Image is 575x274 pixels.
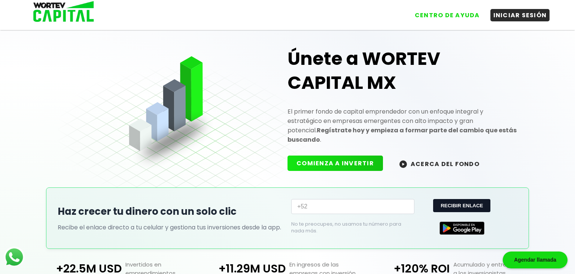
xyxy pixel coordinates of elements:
[287,107,517,144] p: El primer fondo de capital emprendedor con un enfoque integral y estratégico en empresas emergent...
[490,9,550,21] button: INICIAR SESIÓN
[291,221,402,234] p: No te preocupes, no usamos tu número para nada más.
[483,3,550,21] a: INICIAR SESIÓN
[58,204,284,219] h2: Haz crecer tu dinero con un solo clic
[287,156,383,171] button: COMIENZA A INVERTIR
[287,159,390,168] a: COMIENZA A INVERTIR
[58,223,284,232] p: Recibe el enlace directo a tu celular y gestiona tus inversiones desde la app.
[390,156,489,172] button: ACERCA DEL FONDO
[433,199,490,212] button: RECIBIR ENLACE
[439,222,484,235] img: Google Play
[4,247,25,268] img: logos_whatsapp-icon.242b2217.svg
[287,126,517,144] strong: Regístrate hoy y empieza a formar parte del cambio que estás buscando
[287,47,517,95] h1: Únete a WORTEV CAPITAL MX
[503,252,568,268] div: Agendar llamada
[412,9,483,21] button: CENTRO DE AYUDA
[399,160,407,168] img: wortev-capital-acerca-del-fondo
[404,3,483,21] a: CENTRO DE AYUDA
